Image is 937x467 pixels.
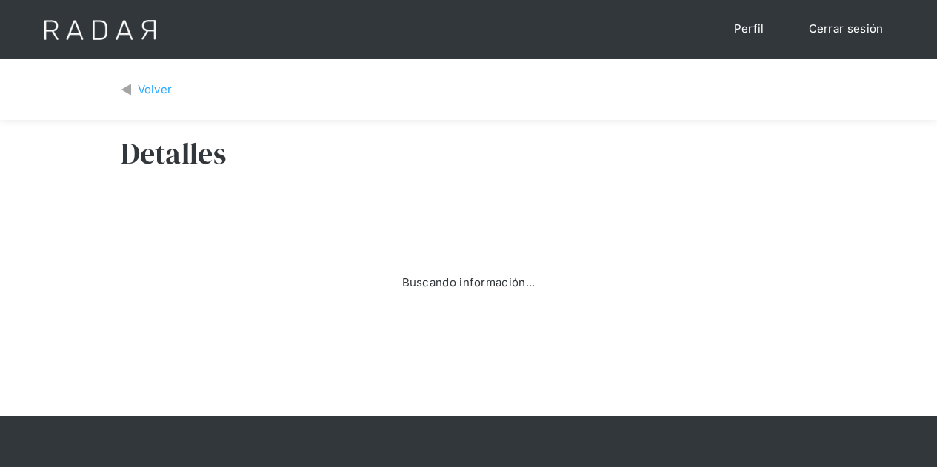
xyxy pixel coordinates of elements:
div: Volver [138,81,173,98]
h3: Detalles [121,135,226,172]
a: Perfil [719,15,779,44]
a: Volver [121,81,173,98]
a: Cerrar sesión [794,15,898,44]
div: Buscando información... [402,275,536,292]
